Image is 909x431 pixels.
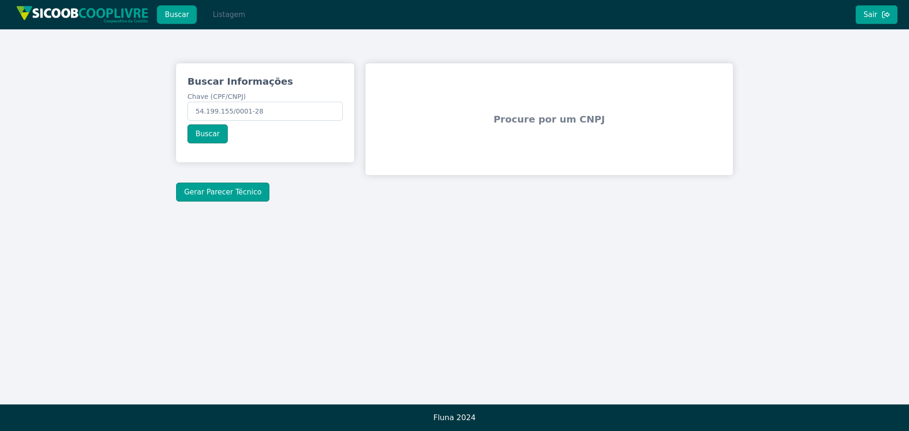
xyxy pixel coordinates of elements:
button: Buscar [187,124,228,143]
h3: Buscar Informações [187,75,343,88]
span: Chave (CPF/CNPJ) [187,93,246,100]
input: Chave (CPF/CNPJ) [187,102,343,121]
span: Procure por um CNPJ [369,90,729,149]
button: Sair [856,5,898,24]
button: Buscar [157,5,197,24]
button: Listagem [205,5,253,24]
span: Fluna 2024 [433,413,476,422]
button: Gerar Parecer Técnico [176,183,269,202]
img: img/sicoob_cooplivre.png [16,6,149,23]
